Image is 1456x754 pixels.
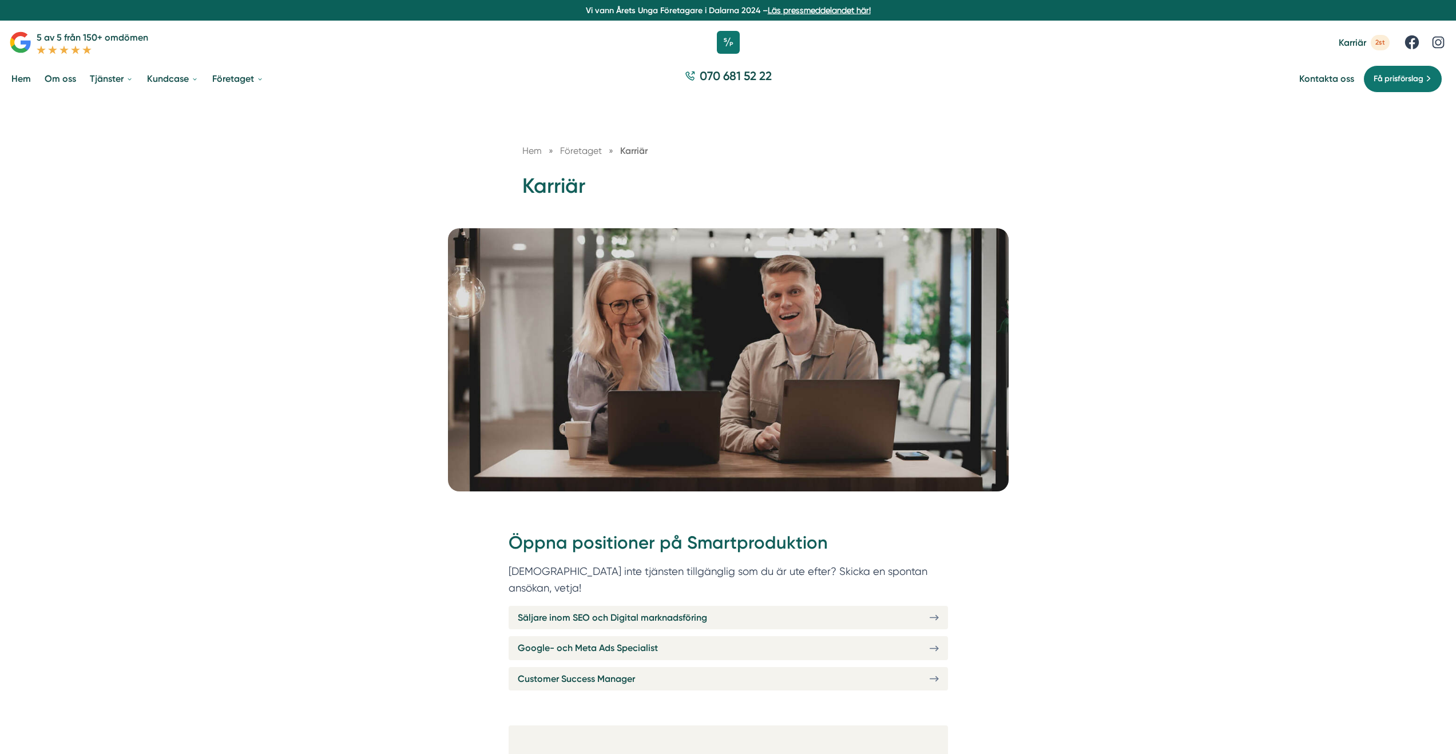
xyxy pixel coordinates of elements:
[700,68,772,84] span: 070 681 52 22
[549,144,553,158] span: »
[9,64,33,93] a: Hem
[5,5,1451,16] p: Vi vann Årets Unga Företagare i Dalarna 2024 –
[448,228,1009,491] img: Karriär
[518,610,707,625] span: Säljare inom SEO och Digital marknadsföring
[1339,35,1390,50] a: Karriär 2st
[768,6,871,15] a: Läs pressmeddelandet här!
[37,30,148,45] p: 5 av 5 från 150+ omdömen
[509,667,948,690] a: Customer Success Manager
[210,64,266,93] a: Företaget
[509,606,948,629] a: Säljare inom SEO och Digital marknadsföring
[518,672,635,686] span: Customer Success Manager
[509,530,948,562] h2: Öppna positioner på Smartproduktion
[522,172,934,209] h1: Karriär
[522,145,542,156] a: Hem
[509,636,948,660] a: Google- och Meta Ads Specialist
[680,68,776,90] a: 070 681 52 22
[42,64,78,93] a: Om oss
[620,145,648,156] a: Karriär
[145,64,201,93] a: Kundcase
[1339,37,1366,48] span: Karriär
[1299,73,1354,84] a: Kontakta oss
[1371,35,1390,50] span: 2st
[609,144,613,158] span: »
[88,64,136,93] a: Tjänster
[509,563,948,597] p: [DEMOGRAPHIC_DATA] inte tjänsten tillgänglig som du är ute efter? Skicka en spontan ansökan, vetja!
[518,641,658,655] span: Google- och Meta Ads Specialist
[522,144,934,158] nav: Breadcrumb
[560,145,602,156] span: Företaget
[560,145,604,156] a: Företaget
[1363,65,1442,93] a: Få prisförslag
[1374,73,1423,85] span: Få prisförslag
